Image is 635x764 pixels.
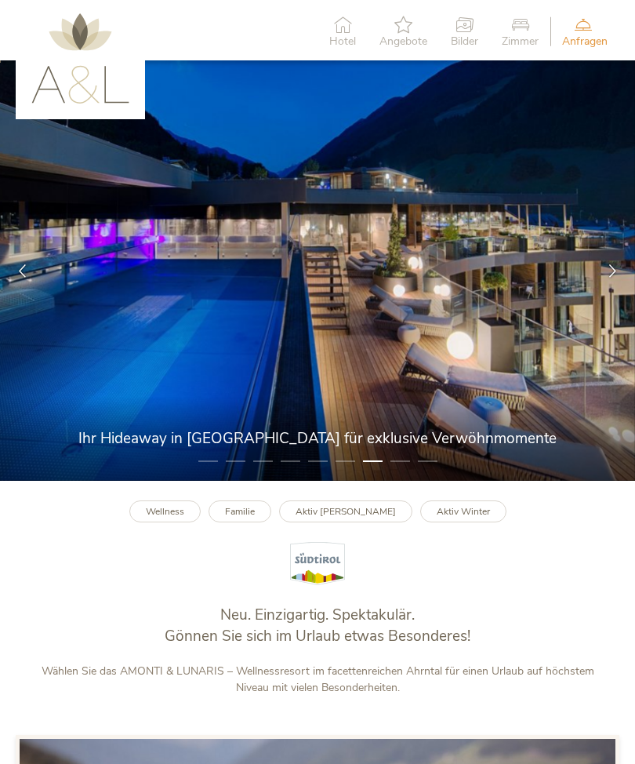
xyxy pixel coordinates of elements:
b: Wellness [146,505,184,518]
img: AMONTI & LUNARIS Wellnessresort [31,13,129,104]
span: Angebote [379,36,427,47]
b: Familie [225,505,255,518]
a: Familie [209,500,271,523]
img: Südtirol [290,542,345,585]
p: Wählen Sie das AMONTI & LUNARIS – Wellnessresort im facettenreichen Ahrntal für einen Urlaub auf ... [31,663,604,696]
a: Aktiv [PERSON_NAME] [279,500,412,523]
span: Bilder [451,36,478,47]
span: Hotel [329,36,356,47]
a: Aktiv Winter [420,500,506,523]
span: Anfragen [562,36,608,47]
b: Aktiv Winter [437,505,490,518]
a: Wellness [129,500,201,523]
b: Aktiv [PERSON_NAME] [296,505,396,518]
span: Gönnen Sie sich im Urlaub etwas Besonderes! [165,626,470,646]
span: Neu. Einzigartig. Spektakulär. [220,605,415,625]
span: Zimmer [502,36,539,47]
